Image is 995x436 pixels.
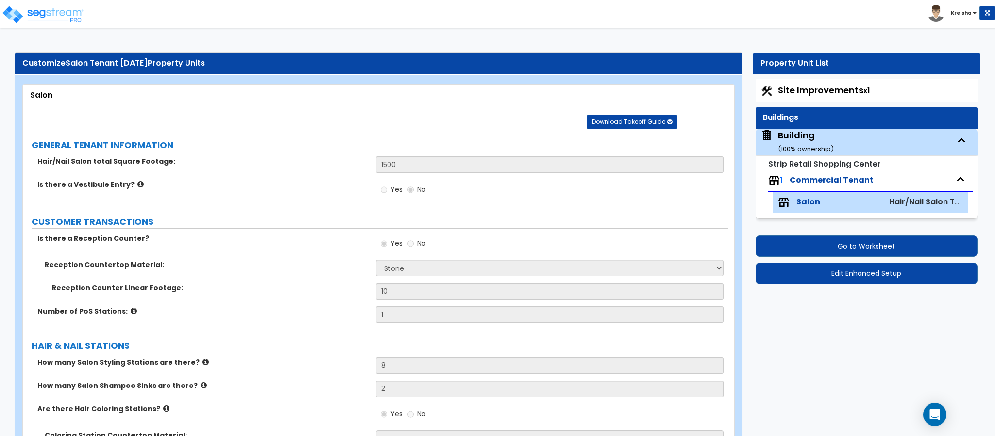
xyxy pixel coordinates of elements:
[407,238,414,249] input: No
[66,57,148,68] span: Salon Tenant [DATE]
[587,115,677,129] button: Download Takeoff Guide
[923,403,946,426] div: Open Intercom Messenger
[407,184,414,195] input: No
[37,381,369,390] label: How many Salon Shampoo Sinks are there?
[22,58,735,69] div: Customize Property Units
[417,184,426,194] span: No
[131,307,137,315] i: click for more info!
[778,144,834,153] small: ( 100 % ownership)
[202,358,209,366] i: click for more info!
[381,409,387,419] input: Yes
[756,263,978,284] button: Edit Enhanced Setup
[951,9,972,17] b: Kreisha
[30,90,727,101] div: Salon
[32,139,728,151] label: GENERAL TENANT INFORMATION
[201,382,207,389] i: click for more info!
[760,58,973,69] div: Property Unit List
[778,197,790,208] img: tenants.png
[37,357,369,367] label: How many Salon Styling Stations are there?
[778,84,870,96] span: Site Improvements
[390,184,403,194] span: Yes
[592,117,665,126] span: Download Takeoff Guide
[760,85,773,98] img: Construction.png
[790,174,874,185] span: Commercial Tenant
[928,5,944,22] img: avatar.png
[37,156,369,166] label: Hair/Nail Salon total Square Footage:
[45,260,369,269] label: Reception Countertop Material:
[137,181,144,188] i: click for more info!
[760,129,773,142] img: building.svg
[390,409,403,419] span: Yes
[32,339,728,352] label: HAIR & NAIL STATIONS
[37,404,369,414] label: Are there Hair Coloring Stations?
[381,238,387,249] input: Yes
[796,197,820,208] span: Salon
[32,216,728,228] label: CUSTOMER TRANSACTIONS
[760,129,834,154] span: Building
[390,238,403,248] span: Yes
[163,405,169,412] i: click for more info!
[768,158,881,169] small: Strip Retail Shopping Center
[863,85,870,96] small: x1
[763,112,970,123] div: Buildings
[37,234,369,243] label: Is there a Reception Counter?
[780,174,783,185] span: 1
[381,184,387,195] input: Yes
[768,175,780,186] img: tenants.png
[1,5,84,24] img: logo_pro_r.png
[407,409,414,419] input: No
[756,235,978,257] button: Go to Worksheet
[889,196,978,207] span: Hair/Nail Salon Tenant
[37,306,369,316] label: Number of PoS Stations:
[417,409,426,419] span: No
[37,180,369,189] label: Is there a Vestibule Entry?
[778,129,834,154] div: Building
[52,283,369,293] label: Reception Counter Linear Footage:
[417,238,426,248] span: No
